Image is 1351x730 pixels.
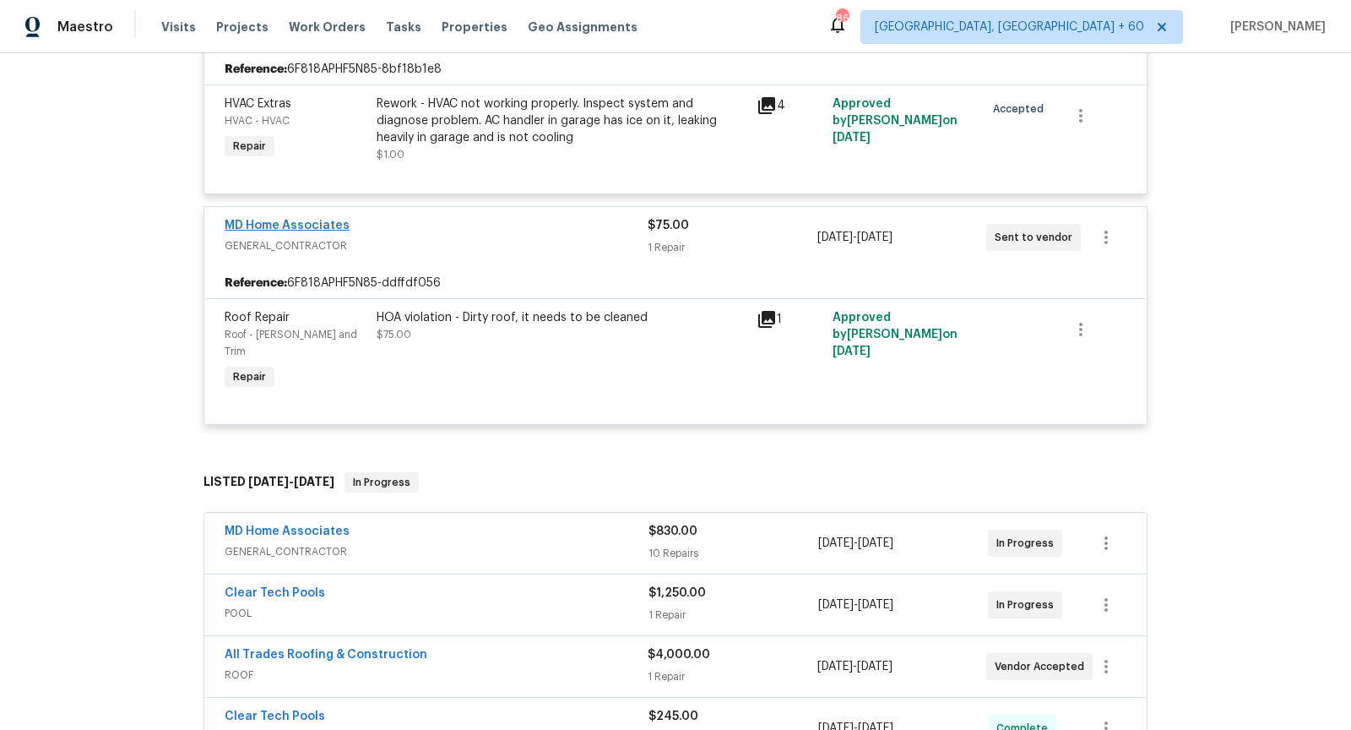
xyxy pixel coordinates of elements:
[833,98,958,144] span: Approved by [PERSON_NAME] on
[289,19,366,35] span: Work Orders
[757,95,822,116] div: 4
[995,658,1091,675] span: Vendor Accepted
[225,220,350,232] a: MD Home Associates
[836,10,848,27] div: 866
[648,587,706,599] span: $1,250.00
[817,661,853,673] span: [DATE]
[346,474,417,491] span: In Progress
[225,667,648,684] span: ROOF
[198,455,1153,509] div: LISTED [DATE]-[DATE]In Progress
[858,599,893,611] span: [DATE]
[648,607,818,624] div: 1 Repair
[161,19,196,35] span: Visits
[225,605,648,622] span: POOL
[1223,19,1326,35] span: [PERSON_NAME]
[648,545,818,562] div: 10 Repairs
[818,535,893,552] span: -
[996,597,1061,613] span: In Progress
[225,711,325,722] a: Clear Tech Pools
[225,237,648,254] span: GENERAL_CONTRACTOR
[833,312,958,357] span: Approved by [PERSON_NAME] on
[203,472,334,493] h6: LISTED
[225,649,427,661] a: All Trades Roofing & Construction
[648,526,697,537] span: $830.00
[377,309,746,326] div: HOA violation - Dirty roof, it needs to be cleaned
[225,543,648,560] span: GENERAL_CONTRACTOR
[386,21,421,33] span: Tasks
[817,658,893,675] span: -
[225,61,287,78] b: Reference:
[817,232,853,243] span: [DATE]
[996,535,1061,552] span: In Progress
[294,476,334,488] span: [DATE]
[648,668,817,685] div: 1 Repair
[225,526,350,537] a: MD Home Associates
[875,19,1144,35] span: [GEOGRAPHIC_DATA], [GEOGRAPHIC_DATA] + 60
[857,661,893,673] span: [DATE]
[817,229,893,246] span: -
[248,476,334,488] span: -
[442,19,507,35] span: Properties
[225,116,290,126] span: HVAC - HVAC
[648,649,710,661] span: $4,000.00
[225,587,325,599] a: Clear Tech Pools
[833,132,871,144] span: [DATE]
[648,220,689,232] span: $75.00
[858,537,893,549] span: [DATE]
[377,330,411,340] span: $75.00
[377,150,404,160] span: $1.00
[57,19,113,35] span: Maestro
[216,19,269,35] span: Projects
[226,368,273,385] span: Repair
[833,346,871,357] span: [DATE]
[225,312,290,324] span: Roof Repair
[818,599,854,611] span: [DATE]
[204,268,1147,298] div: 6F818APHF5N85-ddffdf056
[995,229,1079,246] span: Sent to vendor
[225,330,357,357] span: Roof - [PERSON_NAME] and Trim
[648,711,698,722] span: $245.00
[225,275,287,291] b: Reference:
[757,309,822,330] div: 1
[204,54,1147,84] div: 6F818APHF5N85-8bf18b1e8
[857,232,893,243] span: [DATE]
[377,95,746,146] div: Rework - HVAC not working properly. Inspect system and diagnose problem. AC handler in garage has...
[993,101,1050,117] span: Accepted
[818,537,854,549] span: [DATE]
[818,597,893,613] span: -
[226,138,273,155] span: Repair
[225,98,291,110] span: HVAC Extras
[248,476,289,488] span: [DATE]
[528,19,638,35] span: Geo Assignments
[648,239,817,256] div: 1 Repair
